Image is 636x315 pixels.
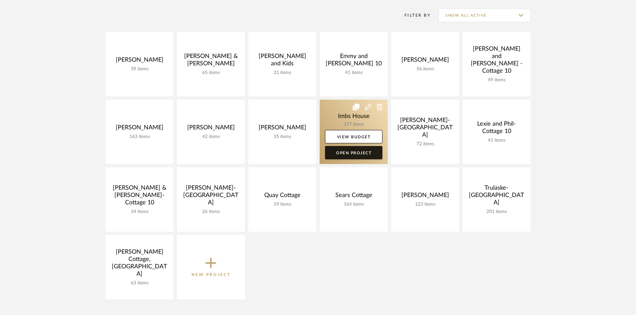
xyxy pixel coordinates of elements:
[325,53,382,70] div: Emmy and [PERSON_NAME] 10
[111,184,168,209] div: [PERSON_NAME] & [PERSON_NAME]-Cottage 10
[182,184,240,209] div: [PERSON_NAME]-[GEOGRAPHIC_DATA]
[396,12,431,19] div: Filter By
[396,192,454,202] div: [PERSON_NAME]
[182,209,240,215] div: 26 items
[325,202,382,207] div: 164 items
[468,138,525,143] div: 41 items
[192,271,231,278] p: New Project
[111,66,168,72] div: 39 items
[468,120,525,138] div: Lexie and Phil-Cottage 10
[468,184,525,209] div: Trulaske-[GEOGRAPHIC_DATA]
[182,134,240,140] div: 42 items
[182,53,240,70] div: [PERSON_NAME] & [PERSON_NAME]
[325,70,382,76] div: 41 items
[325,146,382,159] a: Open Project
[468,77,525,83] div: 49 items
[254,134,311,140] div: 35 items
[396,202,454,207] div: 123 items
[111,280,168,286] div: 63 items
[396,117,454,141] div: [PERSON_NAME]- [GEOGRAPHIC_DATA]
[254,70,311,76] div: 21 items
[111,248,168,280] div: [PERSON_NAME] Cottage, [GEOGRAPHIC_DATA]
[177,235,245,299] button: New Project
[182,70,240,76] div: 65 items
[396,56,454,66] div: [PERSON_NAME]
[182,124,240,134] div: [PERSON_NAME]
[254,53,311,70] div: [PERSON_NAME] and Kids
[111,124,168,134] div: [PERSON_NAME]
[325,130,382,143] a: View Budget
[254,124,311,134] div: [PERSON_NAME]
[111,134,168,140] div: 163 items
[396,141,454,147] div: 72 items
[468,209,525,215] div: 201 items
[396,66,454,72] div: 56 items
[254,192,311,202] div: Quay Cottage
[111,209,168,215] div: 34 items
[325,192,382,202] div: Sears Cottage
[468,45,525,77] div: [PERSON_NAME] and [PERSON_NAME] -Cottage 10
[254,202,311,207] div: 19 items
[111,56,168,66] div: [PERSON_NAME]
